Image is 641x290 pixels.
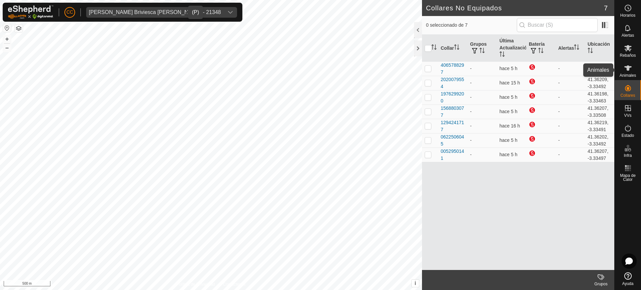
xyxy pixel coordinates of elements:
th: Batería [526,35,556,62]
span: 26 ago 2025, 14:33 [499,152,517,157]
span: VVs [624,113,631,117]
p-sorticon: Activar para ordenar [588,49,593,54]
th: Ubicación [585,35,614,62]
span: Rebaños [620,53,636,57]
td: - [467,76,497,90]
td: 41.36198, -3.33463 [585,90,614,104]
span: 26 ago 2025, 14:34 [499,94,517,100]
p-sorticon: Activar para ordenar [538,49,544,54]
span: Mapa de Calor [616,174,639,182]
button: + [3,35,11,43]
span: Horarios [620,13,635,17]
div: Grupos [588,281,614,287]
td: - [556,119,585,133]
th: Collar [438,35,467,62]
button: – [3,44,11,52]
span: 26 ago 2025, 14:33 [499,109,517,114]
div: 2020079554 [441,76,465,90]
td: - [556,76,585,90]
td: - [467,104,497,119]
span: 26 ago 2025, 3:34 [499,123,520,128]
div: 1976299200 [441,90,465,104]
td: 41.36202, -3.33492 [585,133,614,148]
td: - [467,119,497,133]
td: - [556,90,585,104]
span: Infra [624,154,632,158]
td: 41.36206, -3.33502 [585,61,614,76]
span: Collares [620,93,635,97]
td: - [556,104,585,119]
a: Política de Privacidad [177,281,215,287]
td: - [556,133,585,148]
div: 0622506045 [441,133,465,148]
button: i [412,280,419,287]
td: 41.36219, -3.33491 [585,119,614,133]
td: - [467,148,497,162]
p-sorticon: Activar para ordenar [574,45,579,51]
p-sorticon: Activar para ordenar [431,45,437,51]
td: 41.36207, -3.33497 [585,148,614,162]
td: - [467,133,497,148]
span: i [415,280,416,286]
img: Logo Gallagher [8,5,53,19]
a: Contáctenos [223,281,245,287]
div: 4065788297 [441,62,465,76]
td: - [556,148,585,162]
button: Capas del Mapa [15,24,23,32]
td: - [556,61,585,76]
th: Alertas [556,35,585,62]
div: 1568803077 [441,105,465,119]
span: 26 ago 2025, 14:34 [499,66,517,71]
span: Ayuda [622,282,634,286]
div: dropdown trigger [224,7,237,18]
span: CC [66,9,73,16]
input: Buscar (S) [517,18,598,32]
p-sorticon: Activar para ordenar [454,45,459,51]
p-sorticon: Activar para ordenar [499,52,505,58]
td: - [467,61,497,76]
td: - [467,90,497,104]
button: Restablecer Mapa [3,24,11,32]
p-sorticon: Activar para ordenar [479,49,485,54]
span: 0 seleccionado de 7 [426,22,517,29]
a: Ayuda [615,270,641,288]
span: 26 ago 2025, 14:33 [499,137,517,143]
h2: Collares No Equipados [426,4,604,12]
span: 26 ago 2025, 4:33 [499,80,520,85]
th: Grupos [467,35,497,62]
td: 41.36207, -3.33508 [585,104,614,119]
div: 0052950141 [441,148,465,162]
td: 41.36209, -3.33492 [585,76,614,90]
span: Alertas [622,33,634,37]
th: Última Actualización [497,35,526,62]
div: [PERSON_NAME] Briviesca [PERSON_NAME] - 21348 [89,10,221,15]
span: Jose Luis Briviesca Simon - 21348 [86,7,224,18]
span: 7 [604,3,608,13]
span: Estado [622,133,634,137]
span: Animales [620,73,636,77]
div: 1294241717 [441,119,465,133]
